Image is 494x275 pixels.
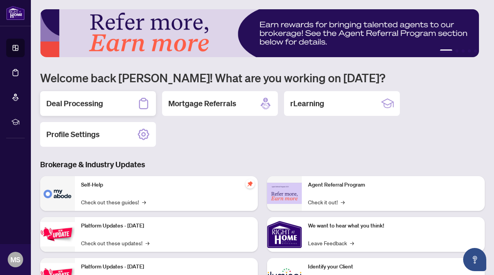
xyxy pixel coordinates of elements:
span: → [350,239,354,247]
h3: Brokerage & Industry Updates [40,159,485,170]
p: Identify your Client [308,263,479,271]
img: Platform Updates - July 21, 2025 [40,222,75,246]
img: Slide 0 [40,9,479,57]
span: pushpin [245,179,255,188]
span: → [142,198,146,206]
p: We want to hear what you think! [308,222,479,230]
h2: rLearning [290,98,324,109]
h2: Profile Settings [46,129,100,140]
button: 5 [474,49,477,53]
a: Check out these updates!→ [81,239,149,247]
span: MS [10,254,20,265]
p: Self-Help [81,181,252,189]
p: Platform Updates - [DATE] [81,222,252,230]
button: 4 [468,49,471,53]
a: Leave Feedback→ [308,239,354,247]
h2: Mortgage Referrals [168,98,236,109]
button: 1 [440,49,452,53]
a: Check it out!→ [308,198,345,206]
span: → [145,239,149,247]
img: logo [6,6,25,20]
h2: Deal Processing [46,98,103,109]
img: Agent Referral Program [267,183,302,204]
a: Check out these guides!→ [81,198,146,206]
button: 3 [462,49,465,53]
p: Platform Updates - [DATE] [81,263,252,271]
span: → [341,198,345,206]
img: We want to hear what you think! [267,217,302,252]
button: 2 [455,49,458,53]
button: Open asap [463,248,486,271]
h1: Welcome back [PERSON_NAME]! What are you working on [DATE]? [40,70,485,85]
img: Self-Help [40,176,75,211]
p: Agent Referral Program [308,181,479,189]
